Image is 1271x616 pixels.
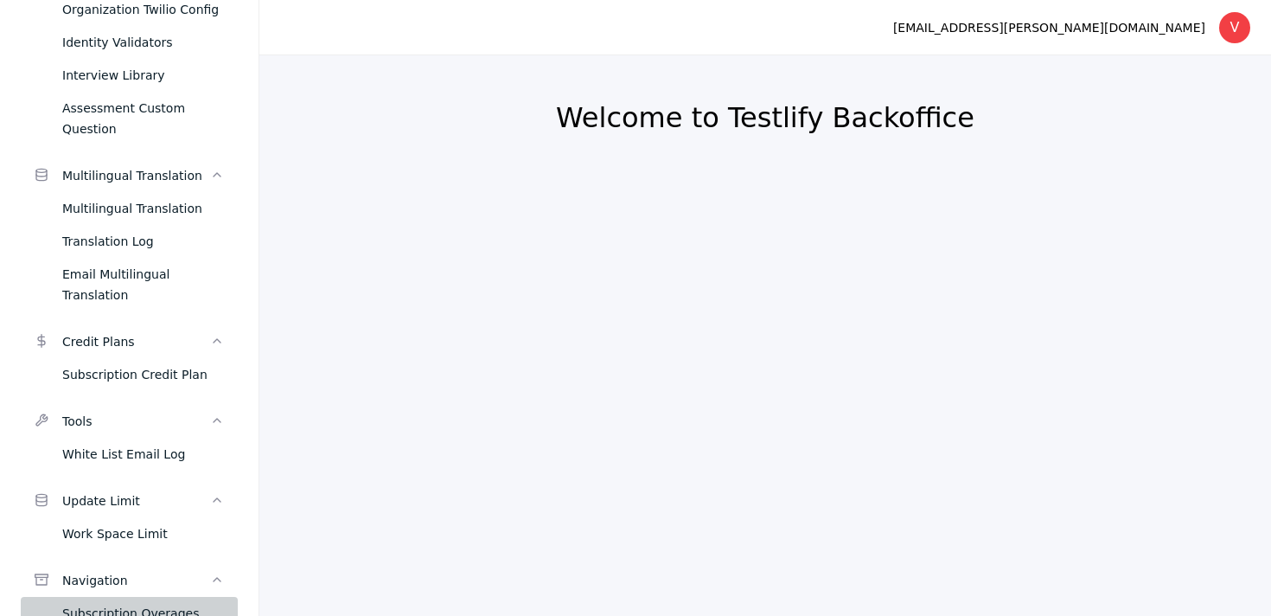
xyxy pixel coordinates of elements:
a: Subscription Credit Plan [21,358,238,391]
div: Subscription Credit Plan [62,364,224,385]
a: Interview Library [21,59,238,92]
div: Update Limit [62,491,210,511]
div: Navigation [62,570,210,591]
div: Interview Library [62,65,224,86]
div: Translation Log [62,231,224,252]
div: Multilingual Translation [62,165,210,186]
div: V [1219,12,1250,43]
a: White List Email Log [21,438,238,471]
div: Credit Plans [62,331,210,352]
a: Email Multilingual Translation [21,258,238,311]
a: Work Space Limit [21,517,238,550]
div: Identity Validators [62,32,224,53]
a: Translation Log [21,225,238,258]
div: Assessment Custom Question [62,98,224,139]
a: Identity Validators [21,26,238,59]
div: Email Multilingual Translation [62,264,224,305]
div: Work Space Limit [62,523,224,544]
a: Assessment Custom Question [21,92,238,145]
div: [EMAIL_ADDRESS][PERSON_NAME][DOMAIN_NAME] [893,17,1205,38]
a: Multilingual Translation [21,192,238,225]
div: Tools [62,411,210,432]
h2: Welcome to Testlify Backoffice [301,100,1229,135]
div: Multilingual Translation [62,198,224,219]
div: White List Email Log [62,444,224,465]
